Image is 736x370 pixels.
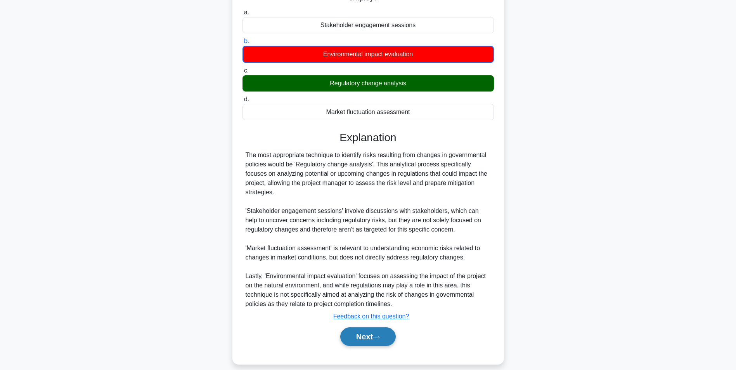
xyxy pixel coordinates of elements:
h3: Explanation [247,131,489,144]
span: a. [244,9,249,16]
span: d. [244,96,249,102]
button: Next [340,327,396,346]
span: c. [244,67,249,74]
div: Environmental impact evaluation [242,46,494,63]
div: Regulatory change analysis [242,75,494,92]
div: Market fluctuation assessment [242,104,494,120]
span: b. [244,38,249,44]
a: Feedback on this question? [333,313,409,320]
div: The most appropriate technique to identify risks resulting from changes in governmental policies ... [246,150,491,309]
div: Stakeholder engagement sessions [242,17,494,33]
